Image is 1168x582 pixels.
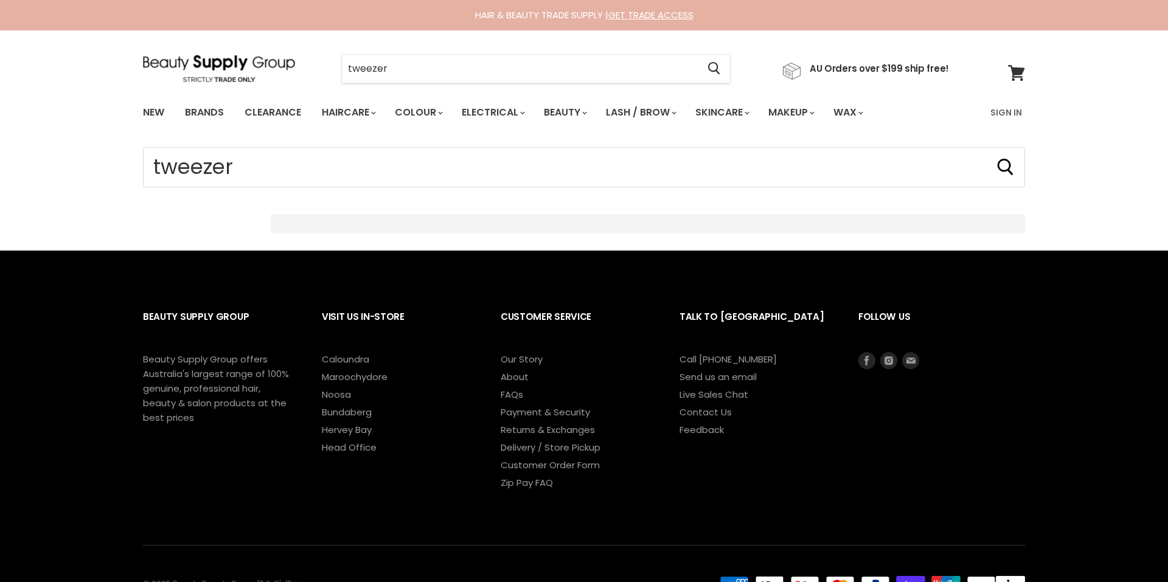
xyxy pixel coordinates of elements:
a: Clearance [235,100,310,125]
form: Product [341,54,731,83]
a: Electrical [453,100,532,125]
h2: Beauty Supply Group [143,302,297,352]
h2: Customer Service [501,302,655,352]
a: About [501,370,529,383]
a: Zip Pay FAQ [501,476,553,489]
h2: Talk to [GEOGRAPHIC_DATA] [680,302,834,352]
input: Search [342,55,698,83]
a: FAQs [501,388,523,401]
a: Haircare [313,100,383,125]
a: Sign In [983,100,1029,125]
a: Brands [176,100,233,125]
a: Hervey Bay [322,423,372,436]
button: Search [698,55,730,83]
h2: Visit Us In-Store [322,302,476,352]
a: Customer Order Form [501,459,600,471]
a: Noosa [322,388,351,401]
iframe: Gorgias live chat messenger [1107,525,1156,570]
a: Bundaberg [322,406,372,418]
a: Head Office [322,441,377,454]
a: Colour [386,100,450,125]
a: Delivery / Store Pickup [501,441,600,454]
div: HAIR & BEAUTY TRADE SUPPLY | [128,9,1040,21]
a: Skincare [686,100,757,125]
a: Returns & Exchanges [501,423,595,436]
a: New [134,100,173,125]
a: Live Sales Chat [680,388,748,401]
h2: Follow us [858,302,1025,352]
a: Makeup [759,100,822,125]
a: Maroochydore [322,370,388,383]
nav: Main [128,95,1040,130]
button: Search [996,158,1015,177]
a: GET TRADE ACCESS [608,9,693,21]
a: Send us an email [680,370,757,383]
a: Lash / Brow [597,100,684,125]
ul: Main menu [134,95,928,130]
a: Contact Us [680,406,732,418]
a: Feedback [680,423,724,436]
a: Call [PHONE_NUMBER] [680,353,777,365]
a: Caloundra [322,353,369,365]
a: Payment & Security [501,406,590,418]
p: Beauty Supply Group offers Australia's largest range of 100% genuine, professional hair, beauty &... [143,352,289,425]
a: Wax [824,100,871,125]
form: Product [143,147,1025,187]
a: Our Story [501,353,543,365]
a: Beauty [535,100,594,125]
input: Search [143,147,1025,187]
